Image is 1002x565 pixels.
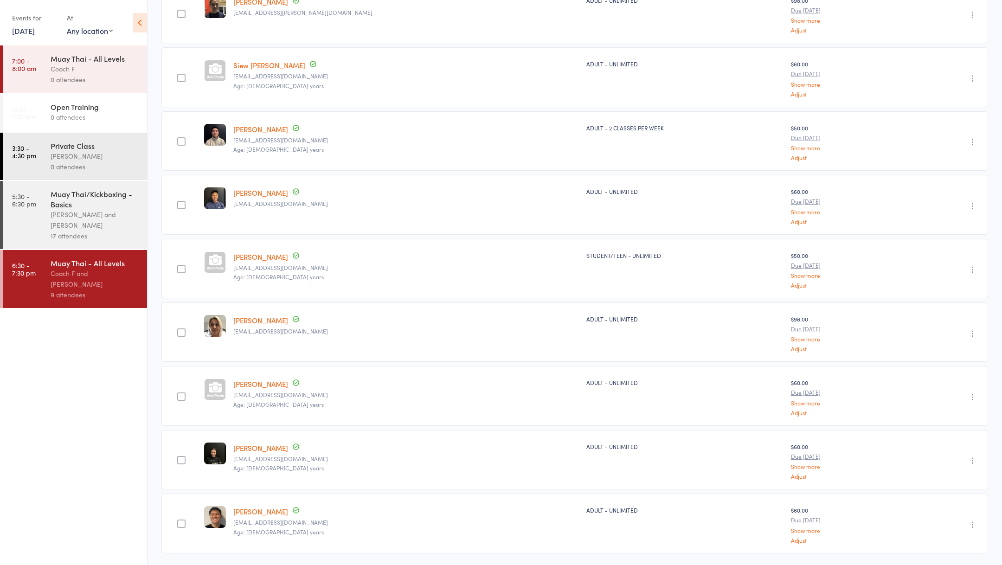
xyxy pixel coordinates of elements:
small: Due [DATE] [791,517,903,523]
div: $60.00 [791,187,903,224]
div: $60.00 [791,506,903,543]
div: $50.00 [791,251,903,288]
div: STUDENT/TEEN - UNLIMITED [586,251,784,259]
div: ADULT - UNLIMITED [586,506,784,514]
time: 12:00 - 1:00 pm [12,105,35,120]
div: Private Class [51,141,139,151]
div: 0 attendees [51,112,139,122]
a: Adjust [791,473,903,479]
div: Coach F and [PERSON_NAME] [51,268,139,289]
a: Show more [791,145,903,151]
a: Adjust [791,218,903,225]
small: Due [DATE] [791,453,903,460]
div: ADULT - UNLIMITED [586,315,784,323]
a: 5:30 -6:30 pmMuay Thai/Kickboxing - Basics[PERSON_NAME] and [PERSON_NAME]17 attendees [3,181,147,249]
div: $60.00 [791,443,903,479]
div: 0 attendees [51,161,139,172]
div: Any location [67,26,113,36]
small: samanthacoppa92@gmail.com [233,328,579,334]
a: Show more [791,272,903,278]
span: Age: [DEMOGRAPHIC_DATA] years [233,464,324,472]
a: Adjust [791,410,903,416]
span: Age: [DEMOGRAPHIC_DATA] years [233,528,324,536]
a: [PERSON_NAME] [233,507,288,516]
time: 6:30 - 7:30 pm [12,262,36,276]
small: charlie.clark812@gmail.com [233,264,579,271]
a: [PERSON_NAME] [233,443,288,453]
small: Lmycheung@outlook.com [233,137,579,143]
a: 3:30 -4:30 pmPrivate Class[PERSON_NAME]0 attendees [3,133,147,180]
time: 7:00 - 8:00 am [12,57,36,72]
small: alistairwong100@gmail.com [233,519,579,526]
small: Due [DATE] [791,71,903,77]
small: Madisonsharada@gmail.com [233,456,579,462]
a: [PERSON_NAME] [233,315,288,325]
div: ADULT - UNLIMITED [586,187,784,195]
a: [PERSON_NAME] [233,188,288,198]
div: $60.00 [791,60,903,96]
div: ADULT - UNLIMITED [586,60,784,68]
small: Due [DATE] [791,326,903,332]
a: Show more [791,463,903,469]
a: Adjust [791,346,903,352]
img: image1745367557.png [204,506,226,528]
small: ashleigh.buckett@gmail.com [233,9,579,16]
a: Adjust [791,91,903,97]
div: Coach F [51,64,139,74]
div: Muay Thai - All Levels [51,258,139,268]
small: Due [DATE] [791,389,903,396]
a: Adjust [791,537,903,543]
span: Age: [DEMOGRAPHIC_DATA] years [233,82,324,90]
a: Show more [791,400,903,406]
div: $50.00 [791,124,903,161]
small: json0829@gmail.com [233,73,579,79]
time: 3:30 - 4:30 pm [12,144,36,159]
a: Show more [791,527,903,533]
small: Due [DATE] [791,198,903,205]
a: Adjust [791,282,903,288]
small: jzcwt@yahoo.com [233,200,579,207]
div: ADULT - UNLIMITED [586,379,784,386]
a: [PERSON_NAME] [233,379,288,389]
small: Due [DATE] [791,135,903,141]
small: Kaceydonnelly1@gmail.com [233,392,579,398]
div: $60.00 [791,379,903,415]
img: image1751444443.png [204,124,226,146]
small: Due [DATE] [791,7,903,13]
div: [PERSON_NAME] and [PERSON_NAME] [51,209,139,231]
a: Adjust [791,154,903,161]
div: 17 attendees [51,231,139,241]
a: 6:30 -7:30 pmMuay Thai - All LevelsCoach F and [PERSON_NAME]9 attendees [3,250,147,308]
span: Age: [DEMOGRAPHIC_DATA] years [233,400,324,408]
span: Age: [DEMOGRAPHIC_DATA] years [233,273,324,281]
div: Muay Thai - All Levels [51,53,139,64]
div: Muay Thai/Kickboxing - Basics [51,189,139,209]
div: 0 attendees [51,74,139,85]
div: ADULT - UNLIMITED [586,443,784,450]
a: Show more [791,17,903,23]
span: Age: [DEMOGRAPHIC_DATA] years [233,145,324,153]
img: image1752134916.png [204,443,226,464]
small: Due [DATE] [791,262,903,269]
div: At [67,10,113,26]
div: Open Training [51,102,139,112]
div: [PERSON_NAME] [51,151,139,161]
a: 12:00 -1:00 pmOpen Training0 attendees [3,94,147,132]
a: Show more [791,209,903,215]
a: [DATE] [12,26,35,36]
div: 9 attendees [51,289,139,300]
a: [PERSON_NAME] [233,124,288,134]
img: image1745826037.png [204,187,226,209]
div: $98.00 [791,315,903,352]
div: Events for [12,10,58,26]
time: 5:30 - 6:30 pm [12,193,36,207]
div: ADULT - 2 CLASSES PER WEEK [586,124,784,132]
a: 7:00 -8:00 amMuay Thai - All LevelsCoach F0 attendees [3,45,147,93]
a: Siew [PERSON_NAME] [233,60,305,70]
a: Show more [791,336,903,342]
a: Adjust [791,27,903,33]
img: image1745367669.png [204,315,226,337]
a: [PERSON_NAME] [233,252,288,262]
a: Show more [791,81,903,87]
